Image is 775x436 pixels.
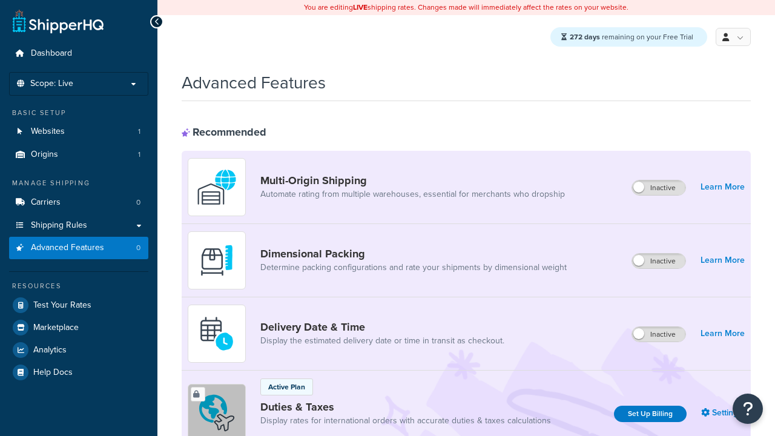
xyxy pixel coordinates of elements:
span: Analytics [33,345,67,355]
div: Recommended [182,125,266,139]
a: Advanced Features0 [9,237,148,259]
a: Marketplace [9,317,148,339]
span: Carriers [31,197,61,208]
span: Origins [31,150,58,160]
a: Test Your Rates [9,294,148,316]
a: Learn More [701,325,745,342]
li: Advanced Features [9,237,148,259]
p: Active Plan [268,381,305,392]
span: Websites [31,127,65,137]
span: Test Your Rates [33,300,91,311]
a: Dimensional Packing [260,247,567,260]
a: Set Up Billing [614,406,687,422]
img: gfkeb5ejjkALwAAAABJRU5ErkJggg== [196,312,238,355]
span: Marketplace [33,323,79,333]
a: Settings [701,405,745,421]
span: 1 [138,127,140,137]
a: Dashboard [9,42,148,65]
span: Advanced Features [31,243,104,253]
a: Origins1 [9,144,148,166]
strong: 272 days [570,31,600,42]
div: Basic Setup [9,108,148,118]
div: Resources [9,281,148,291]
li: Origins [9,144,148,166]
span: 0 [136,197,140,208]
span: 0 [136,243,140,253]
a: Learn More [701,179,745,196]
a: Help Docs [9,362,148,383]
b: LIVE [353,2,368,13]
span: Dashboard [31,48,72,59]
a: Carriers0 [9,191,148,214]
a: Automate rating from multiple warehouses, essential for merchants who dropship [260,188,565,200]
a: Analytics [9,339,148,361]
img: DTVBYsAAAAAASUVORK5CYII= [196,239,238,282]
h1: Advanced Features [182,71,326,94]
span: Help Docs [33,368,73,378]
a: Multi-Origin Shipping [260,174,565,187]
a: Shipping Rules [9,214,148,237]
span: Scope: Live [30,79,73,89]
a: Learn More [701,252,745,269]
span: 1 [138,150,140,160]
label: Inactive [632,327,685,342]
a: Determine packing configurations and rate your shipments by dimensional weight [260,262,567,274]
a: Display the estimated delivery date or time in transit as checkout. [260,335,504,347]
label: Inactive [632,254,685,268]
button: Open Resource Center [733,394,763,424]
label: Inactive [632,180,685,195]
img: WatD5o0RtDAAAAAElFTkSuQmCC [196,166,238,208]
span: Shipping Rules [31,220,87,231]
a: Websites1 [9,121,148,143]
a: Delivery Date & Time [260,320,504,334]
a: Duties & Taxes [260,400,551,414]
a: Display rates for international orders with accurate duties & taxes calculations [260,415,551,427]
li: Websites [9,121,148,143]
div: Manage Shipping [9,178,148,188]
li: Carriers [9,191,148,214]
span: remaining on your Free Trial [570,31,693,42]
